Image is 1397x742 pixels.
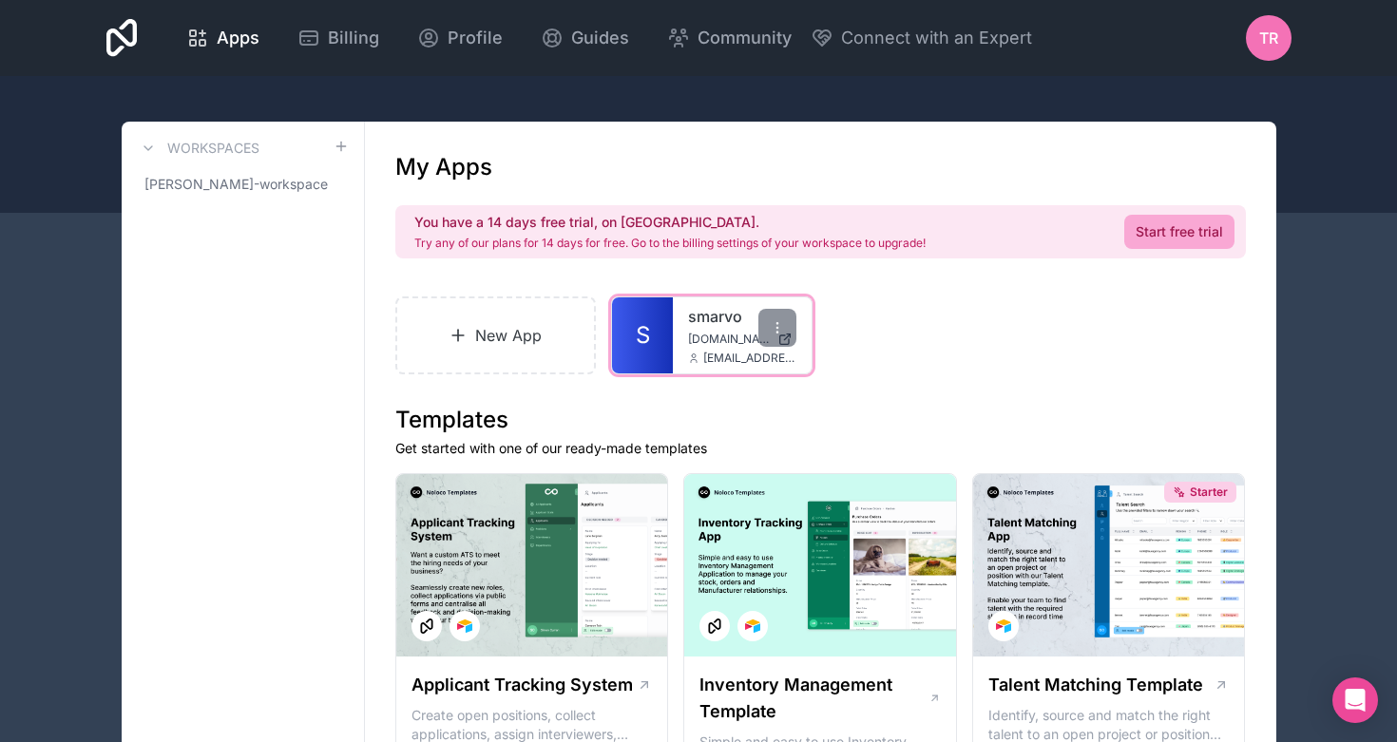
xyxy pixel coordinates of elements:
span: Profile [448,25,503,51]
p: Get started with one of our ready-made templates [395,439,1246,458]
h1: Talent Matching Template [988,672,1203,698]
button: Connect with an Expert [811,25,1032,51]
div: Open Intercom Messenger [1332,677,1378,723]
span: Guides [571,25,629,51]
h1: My Apps [395,152,492,182]
a: smarvo [688,305,796,328]
p: Try any of our plans for 14 days for free. Go to the billing settings of your workspace to upgrade! [414,236,926,251]
img: Airtable Logo [996,618,1011,634]
a: Profile [402,17,518,59]
h3: Workspaces [167,139,259,158]
span: Starter [1190,485,1228,500]
h1: Applicant Tracking System [411,672,633,698]
span: Billing [328,25,379,51]
a: S [612,297,673,373]
a: Community [652,17,807,59]
img: Airtable Logo [745,618,760,634]
span: Apps [217,25,259,51]
h2: You have a 14 days free trial, on [GEOGRAPHIC_DATA]. [414,213,926,232]
a: Apps [171,17,275,59]
a: Start free trial [1124,215,1234,249]
span: TR [1259,27,1278,49]
a: [PERSON_NAME]-workspace [137,167,349,201]
span: Connect with an Expert [841,25,1032,51]
a: [DOMAIN_NAME] [688,332,796,347]
span: S [636,320,650,351]
h1: Inventory Management Template [699,672,928,725]
span: [EMAIL_ADDRESS][DOMAIN_NAME] [703,351,796,366]
span: [PERSON_NAME]-workspace [144,175,328,194]
a: Billing [282,17,394,59]
span: Community [698,25,792,51]
a: Workspaces [137,137,259,160]
span: [DOMAIN_NAME] [688,332,770,347]
a: Guides [526,17,644,59]
h1: Templates [395,405,1246,435]
a: New App [395,296,597,374]
img: Airtable Logo [457,618,472,634]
